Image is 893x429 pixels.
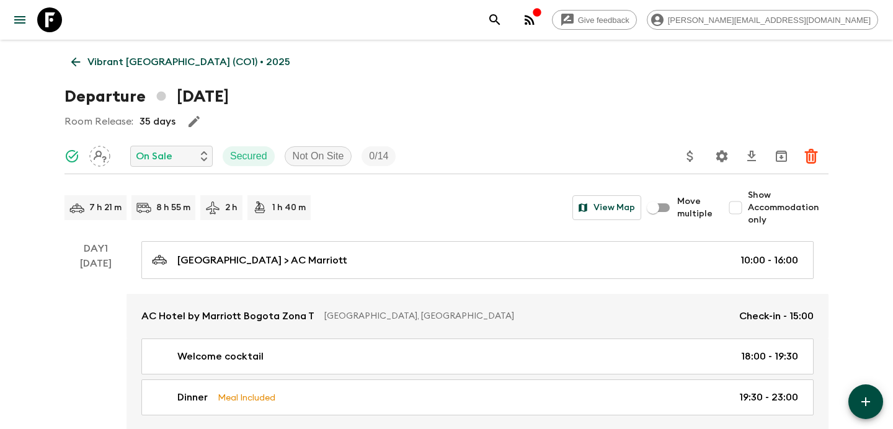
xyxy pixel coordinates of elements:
button: Delete [799,144,824,169]
p: 2 h [225,201,238,214]
h1: Departure [DATE] [64,84,229,109]
div: [PERSON_NAME][EMAIL_ADDRESS][DOMAIN_NAME] [647,10,878,30]
button: Archive (Completed, Cancelled or Unsynced Departures only) [769,144,794,169]
a: [GEOGRAPHIC_DATA] > AC Marriott10:00 - 16:00 [141,241,814,279]
div: Trip Fill [362,146,396,166]
p: On Sale [136,149,172,164]
p: Vibrant [GEOGRAPHIC_DATA] (CO1) • 2025 [87,55,290,69]
p: Welcome cocktail [177,349,264,364]
svg: Synced Successfully [64,149,79,164]
button: Update Price, Early Bird Discount and Costs [678,144,703,169]
button: menu [7,7,32,32]
span: Assign pack leader [89,149,110,159]
p: AC Hotel by Marriott Bogota Zona T [141,309,314,324]
p: 35 days [140,114,175,129]
div: Secured [223,146,275,166]
p: 8 h 55 m [156,201,190,214]
p: [GEOGRAPHIC_DATA] > AC Marriott [177,253,347,268]
p: 18:00 - 19:30 [741,349,798,364]
span: Give feedback [571,15,636,25]
p: Not On Site [293,149,344,164]
p: 0 / 14 [369,149,388,164]
button: search adventures [482,7,507,32]
button: Download CSV [739,144,764,169]
p: Room Release: [64,114,133,129]
a: AC Hotel by Marriott Bogota Zona T[GEOGRAPHIC_DATA], [GEOGRAPHIC_DATA]Check-in - 15:00 [127,294,829,338]
p: Dinner [177,390,208,405]
a: DinnerMeal Included19:30 - 23:00 [141,379,814,415]
button: Settings [709,144,734,169]
button: View Map [572,195,641,220]
p: [GEOGRAPHIC_DATA], [GEOGRAPHIC_DATA] [324,310,729,322]
a: Vibrant [GEOGRAPHIC_DATA] (CO1) • 2025 [64,50,297,74]
p: Meal Included [218,391,275,404]
div: Not On Site [285,146,352,166]
p: Secured [230,149,267,164]
span: Move multiple [677,195,713,220]
p: Check-in - 15:00 [739,309,814,324]
p: 1 h 40 m [272,201,306,214]
p: 7 h 21 m [89,201,122,214]
a: Welcome cocktail18:00 - 19:30 [141,338,814,374]
span: Show Accommodation only [748,189,829,226]
span: [PERSON_NAME][EMAIL_ADDRESS][DOMAIN_NAME] [661,15,877,25]
p: 10:00 - 16:00 [740,253,798,268]
p: Day 1 [64,241,127,256]
p: 19:30 - 23:00 [739,390,798,405]
a: Give feedback [552,10,637,30]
